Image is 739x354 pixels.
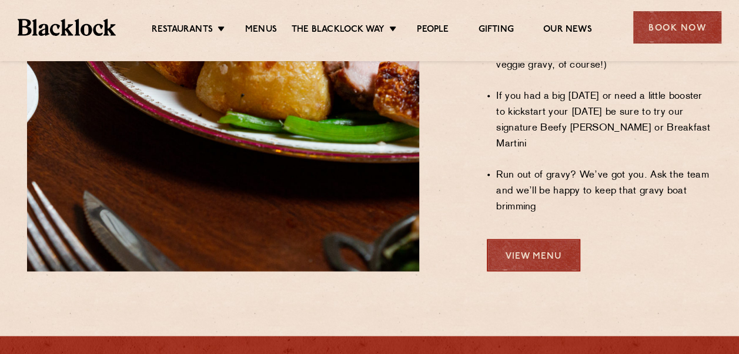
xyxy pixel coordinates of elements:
[543,24,592,37] a: Our News
[417,24,449,37] a: People
[292,24,384,37] a: The Blacklock Way
[478,24,513,37] a: Gifting
[496,88,712,152] li: If you had a big [DATE] or need a little booster to kickstart your [DATE] be sure to try our sign...
[496,167,712,215] li: Run out of gravy? We’ve got you. Ask the team and we’ll be happy to keep that gravy boat brimming
[487,239,580,271] a: View Menu
[18,19,116,35] img: BL_Textured_Logo-footer-cropped.svg
[633,11,721,44] div: Book Now
[152,24,213,37] a: Restaurants
[245,24,277,37] a: Menus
